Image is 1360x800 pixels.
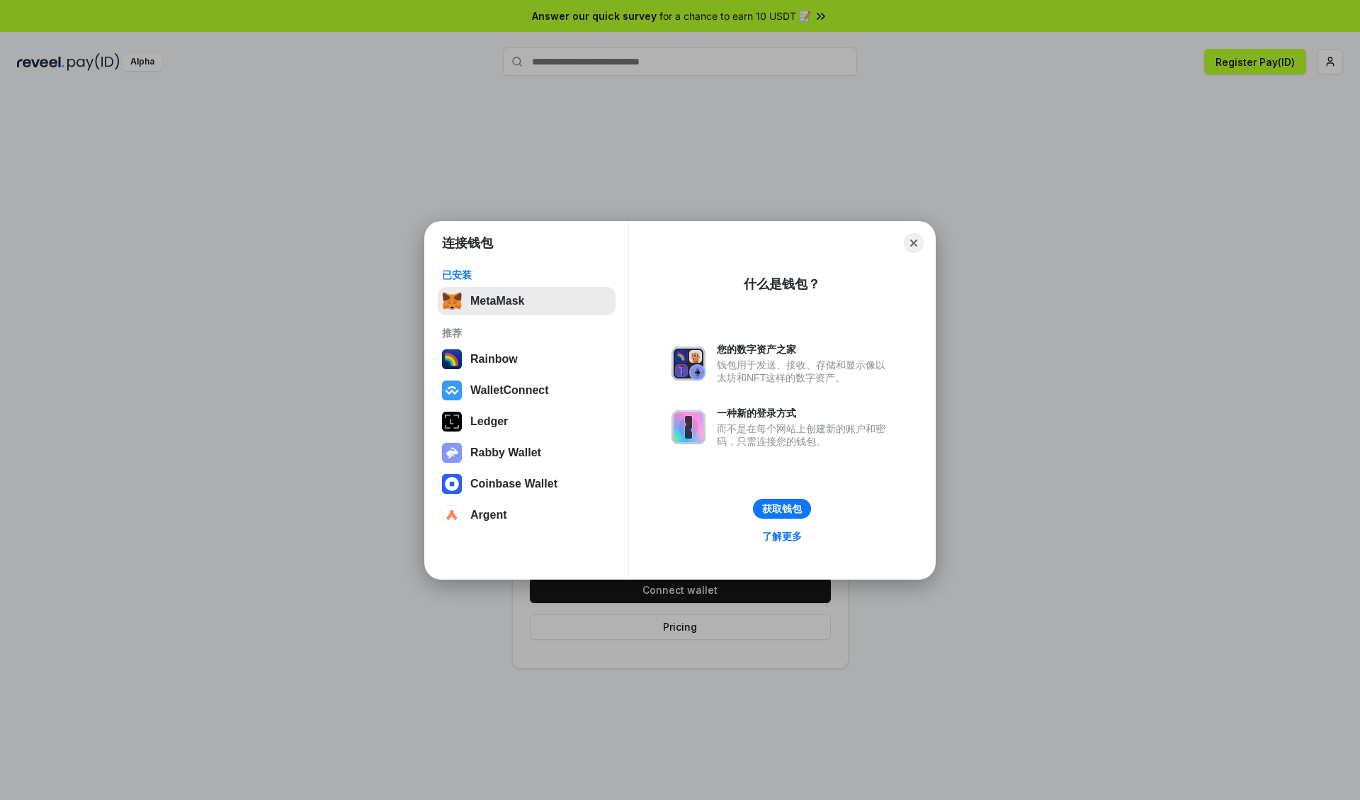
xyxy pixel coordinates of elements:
[470,446,541,459] div: Rabby Wallet
[438,376,616,405] button: WalletConnect
[470,384,549,397] div: WalletConnect
[717,343,892,356] div: 您的数字资产之家
[671,410,705,444] img: svg+xml,%3Csvg%20xmlns%3D%22http%3A%2F%2Fwww.w3.org%2F2000%2Fsvg%22%20fill%3D%22none%22%20viewBox...
[753,499,811,519] button: 获取钱包
[442,505,462,525] img: svg+xml,%3Csvg%20width%3D%2228%22%20height%3D%2228%22%20viewBox%3D%220%200%2028%2028%22%20fill%3D...
[717,422,892,448] div: 而不是在每个网站上创建新的账户和密码，只需连接您的钱包。
[470,353,518,366] div: Rainbow
[744,276,820,293] div: 什么是钱包？
[470,415,508,428] div: Ledger
[438,345,616,373] button: Rainbow
[470,478,557,490] div: Coinbase Wallet
[470,509,507,522] div: Argent
[442,412,462,432] img: svg+xml,%3Csvg%20xmlns%3D%22http%3A%2F%2Fwww.w3.org%2F2000%2Fsvg%22%20width%3D%2228%22%20height%3...
[762,530,802,543] div: 了解更多
[717,407,892,419] div: 一种新的登录方式
[442,235,493,252] h1: 连接钱包
[442,291,462,311] img: svg+xml,%3Csvg%20fill%3D%22none%22%20height%3D%2233%22%20viewBox%3D%220%200%2035%2033%22%20width%...
[438,470,616,498] button: Coinbase Wallet
[671,347,705,381] img: svg+xml,%3Csvg%20xmlns%3D%22http%3A%2F%2Fwww.w3.org%2F2000%2Fsvg%22%20fill%3D%22none%22%20viewBox...
[442,327,611,339] div: 推荐
[438,287,616,315] button: MetaMask
[442,381,462,400] img: svg+xml,%3Csvg%20width%3D%2228%22%20height%3D%2228%22%20viewBox%3D%220%200%2028%2028%22%20fill%3D...
[442,349,462,369] img: svg+xml,%3Csvg%20width%3D%22120%22%20height%3D%22120%22%20viewBox%3D%220%200%20120%20120%22%20fil...
[438,407,616,436] button: Ledger
[442,269,611,281] div: 已安装
[762,502,802,515] div: 获取钱包
[438,439,616,467] button: Rabby Wallet
[470,295,524,308] div: MetaMask
[438,501,616,529] button: Argent
[904,233,924,253] button: Close
[442,474,462,494] img: svg+xml,%3Csvg%20width%3D%2228%22%20height%3D%2228%22%20viewBox%3D%220%200%2028%2028%22%20fill%3D...
[442,443,462,463] img: svg+xml,%3Csvg%20xmlns%3D%22http%3A%2F%2Fwww.w3.org%2F2000%2Fsvg%22%20fill%3D%22none%22%20viewBox...
[754,527,810,546] a: 了解更多
[717,359,892,384] div: 钱包用于发送、接收、存储和显示像以太坊和NFT这样的数字资产。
